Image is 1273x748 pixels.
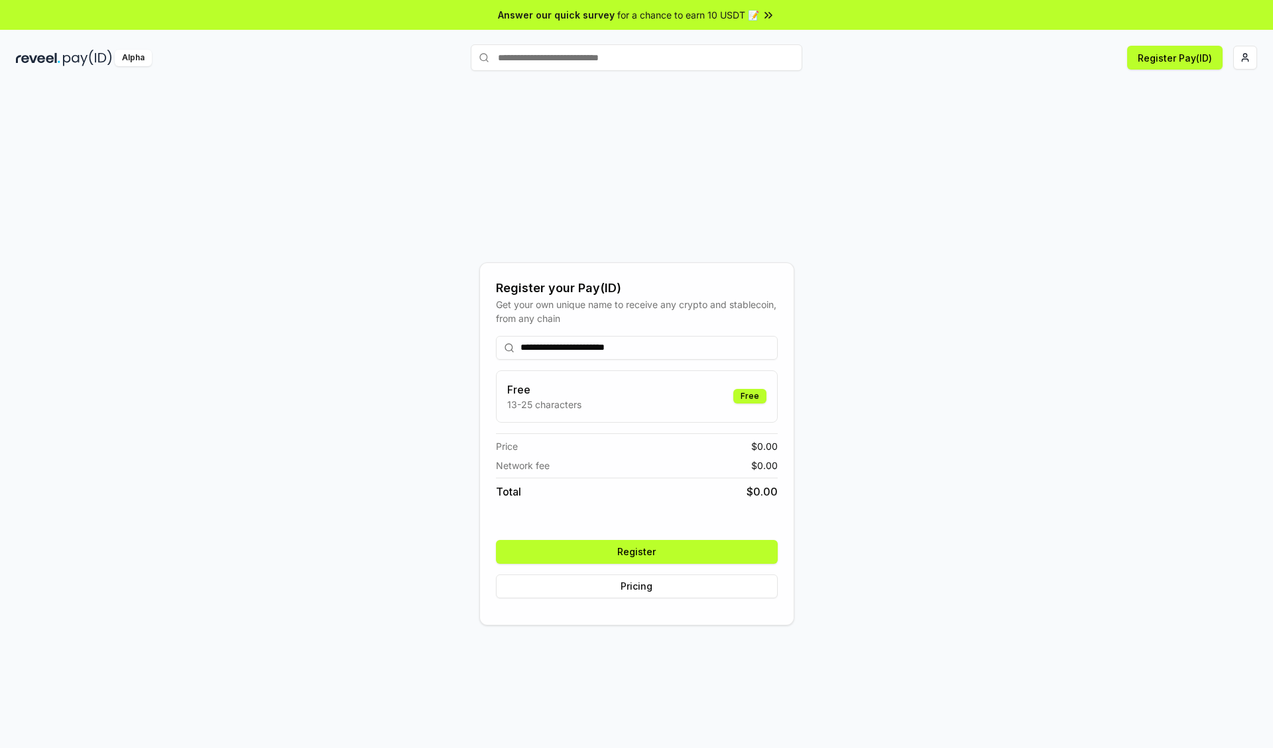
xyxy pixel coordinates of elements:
[617,8,759,22] span: for a chance to earn 10 USDT 📝
[16,50,60,66] img: reveel_dark
[1127,46,1223,70] button: Register Pay(ID)
[496,574,778,598] button: Pricing
[733,389,766,403] div: Free
[496,458,550,472] span: Network fee
[496,540,778,564] button: Register
[507,382,581,398] h3: Free
[496,297,778,325] div: Get your own unique name to receive any crypto and stablecoin, from any chain
[498,8,615,22] span: Answer our quick survey
[751,439,778,453] span: $ 0.00
[63,50,112,66] img: pay_id
[496,484,521,500] span: Total
[751,458,778,472] span: $ 0.00
[747,484,778,500] span: $ 0.00
[496,279,778,297] div: Register your Pay(ID)
[496,439,518,453] span: Price
[507,398,581,411] p: 13-25 characters
[115,50,152,66] div: Alpha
